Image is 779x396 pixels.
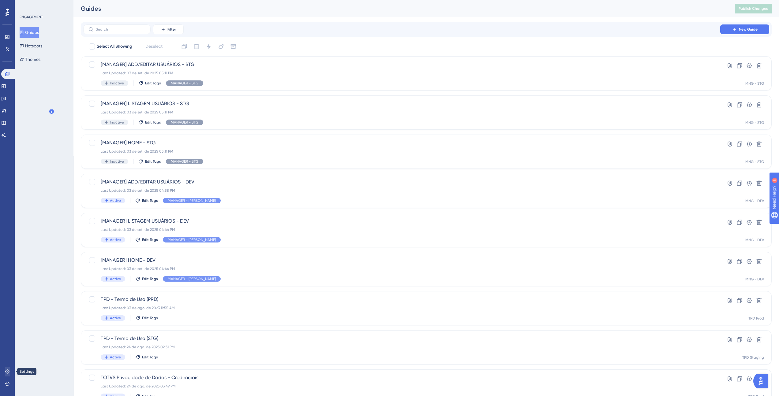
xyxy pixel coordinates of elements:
[745,81,764,86] div: MNG - STG
[748,316,764,321] div: TPD Prod
[745,159,764,164] div: MNG - STG
[110,120,124,125] span: Inactive
[110,276,121,281] span: Active
[97,43,132,50] span: Select All Showing
[171,81,198,86] span: MANAGER - STG
[81,4,720,13] div: Guides
[101,335,703,342] span: TPD - Termo de Uso (STG)
[101,217,703,225] span: [MANAGER] LISTAGEM USUÁRIOS - DEV
[720,24,769,34] button: New Guide
[101,149,703,154] div: Last Updated: 03 de set. de 2025 05:11 PM
[101,296,703,303] span: TPD - Termo de Uso (PRD)
[135,316,158,320] button: Edit Tags
[101,61,703,68] span: [MANAGER] ADD/EDITAR USUÁRIOS - STG
[142,355,158,360] span: Edit Tags
[145,159,161,164] span: Edit Tags
[101,110,703,115] div: Last Updated: 03 de set. de 2025 05:11 PM
[101,384,703,389] div: Last Updated: 24 de ago. de 2023 03:49 PM
[101,374,703,381] span: TOTVS Privacidade de Dados - Credenciais
[110,355,121,360] span: Active
[135,198,158,203] button: Edit Tags
[101,305,703,310] div: Last Updated: 03 de ago. de 2023 11:55 AM
[145,81,161,86] span: Edit Tags
[171,159,198,164] span: MANAGER - STG
[14,2,38,9] span: Need Help?
[753,372,772,390] iframe: UserGuiding AI Assistant Launcher
[101,100,703,107] span: [MANAGER] LISTAGEM USUÁRIOS - STG
[101,227,703,232] div: Last Updated: 03 de set. de 2025 04:44 PM
[20,40,42,51] button: Hotspots
[110,198,121,203] span: Active
[145,43,163,50] span: Deselect
[20,27,39,38] button: Guides
[110,237,121,242] span: Active
[110,316,121,320] span: Active
[142,198,158,203] span: Edit Tags
[739,6,768,11] span: Publish Changes
[138,81,161,86] button: Edit Tags
[101,178,703,186] span: [MANAGER] ADD/EDITAR USUÁRIOS - DEV
[20,54,40,65] button: Themes
[142,276,158,281] span: Edit Tags
[101,139,703,146] span: [MANAGER] HOME - STG
[101,257,703,264] span: [MANAGER] HOME - DEV
[735,4,772,13] button: Publish Changes
[142,316,158,320] span: Edit Tags
[745,198,764,203] div: MNG - DEV
[745,277,764,282] div: MNG - DEV
[135,276,158,281] button: Edit Tags
[138,159,161,164] button: Edit Tags
[167,27,176,32] span: Filter
[96,27,145,31] input: Search
[153,24,184,34] button: Filter
[739,27,758,32] span: New Guide
[43,3,44,8] div: 5
[110,159,124,164] span: Inactive
[142,237,158,242] span: Edit Tags
[101,266,703,271] div: Last Updated: 03 de set. de 2025 04:44 PM
[101,188,703,193] div: Last Updated: 03 de set. de 2025 04:58 PM
[745,238,764,242] div: MNG - DEV
[101,345,703,350] div: Last Updated: 24 de ago. de 2023 02:31 PM
[168,276,216,281] span: MANAGER - [PERSON_NAME]
[168,237,216,242] span: MANAGER - [PERSON_NAME]
[20,15,43,20] div: ENGAGEMENT
[168,198,216,203] span: MANAGER - [PERSON_NAME]
[135,237,158,242] button: Edit Tags
[140,41,168,52] button: Deselect
[145,120,161,125] span: Edit Tags
[171,120,198,125] span: MANAGER - STG
[110,81,124,86] span: Inactive
[745,120,764,125] div: MNG - STG
[135,355,158,360] button: Edit Tags
[101,71,703,76] div: Last Updated: 03 de set. de 2025 05:11 PM
[742,355,764,360] div: TPD Staging
[138,120,161,125] button: Edit Tags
